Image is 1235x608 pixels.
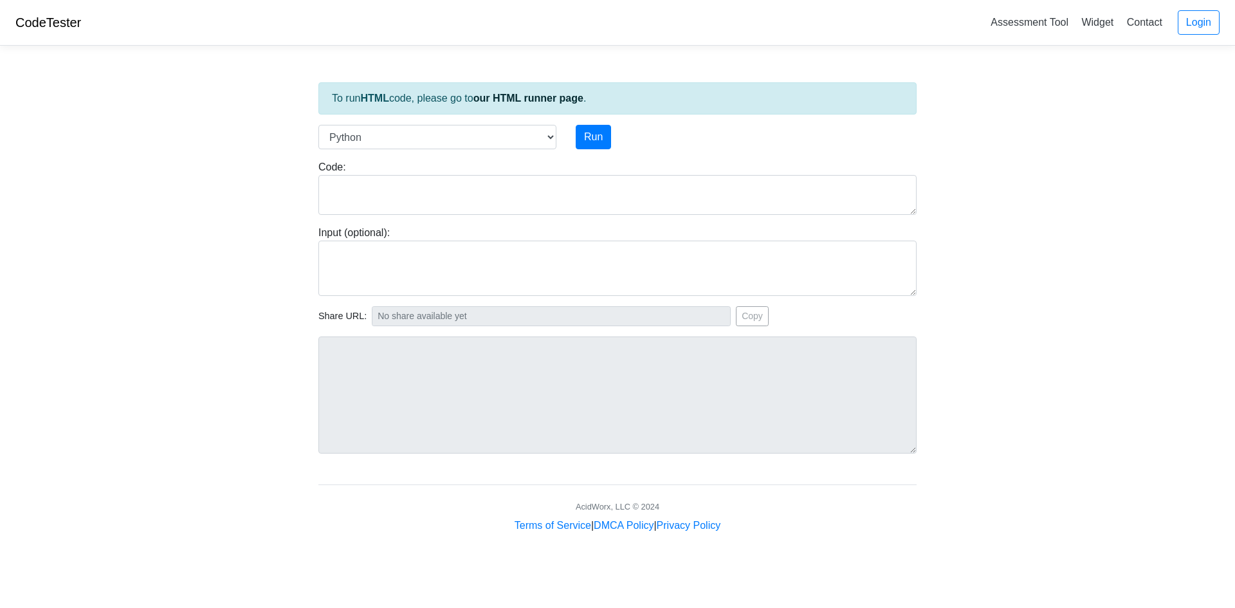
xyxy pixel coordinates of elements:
[736,306,769,326] button: Copy
[318,309,367,324] span: Share URL:
[985,12,1074,33] a: Assessment Tool
[15,15,81,30] a: CodeTester
[473,93,583,104] a: our HTML runner page
[309,225,926,296] div: Input (optional):
[318,82,917,115] div: To run code, please go to .
[515,520,591,531] a: Terms of Service
[594,520,654,531] a: DMCA Policy
[360,93,389,104] strong: HTML
[515,518,720,533] div: | |
[309,160,926,215] div: Code:
[657,520,721,531] a: Privacy Policy
[1122,12,1167,33] a: Contact
[576,125,611,149] button: Run
[1076,12,1119,33] a: Widget
[372,306,731,326] input: No share available yet
[1178,10,1220,35] a: Login
[576,501,659,513] div: AcidWorx, LLC © 2024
